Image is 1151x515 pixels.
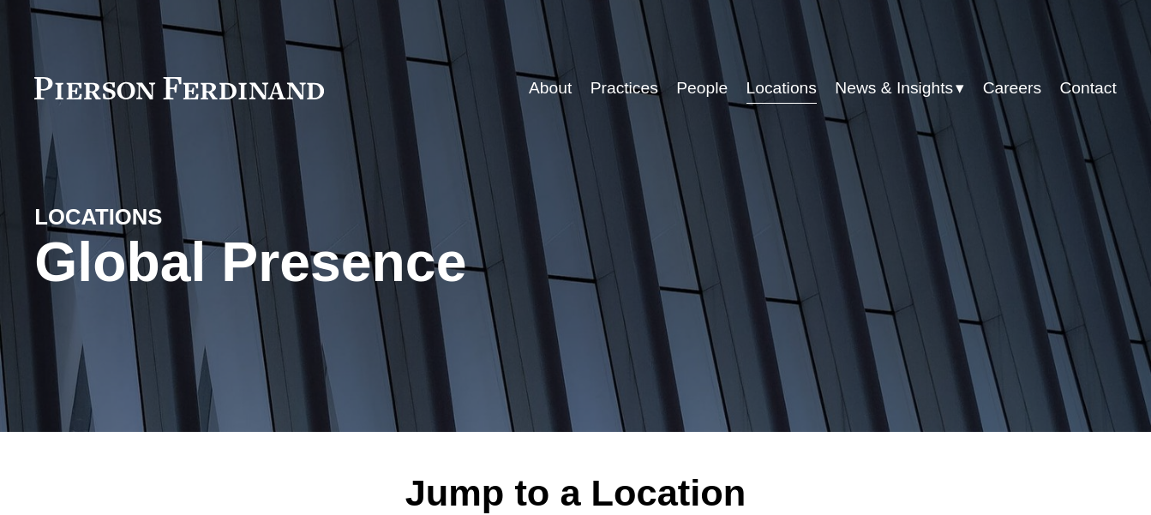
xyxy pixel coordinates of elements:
[34,203,305,231] h4: LOCATIONS
[835,72,964,105] a: folder dropdown
[746,72,817,105] a: Locations
[835,74,953,104] span: News & Insights
[590,72,658,105] a: Practices
[529,72,572,105] a: About
[1059,72,1116,105] a: Contact
[34,231,756,295] h1: Global Presence
[676,72,728,105] a: People
[983,72,1041,105] a: Careers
